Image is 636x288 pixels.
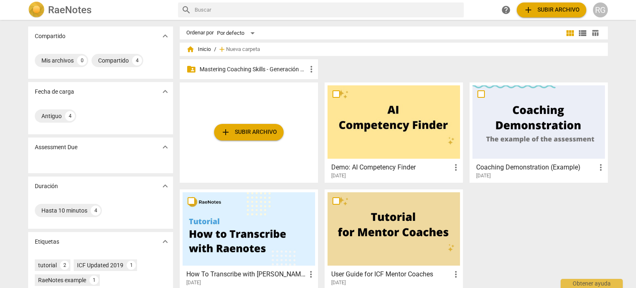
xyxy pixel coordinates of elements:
[127,261,136,270] div: 1
[328,85,460,179] a: Demo: AI Competency Finder[DATE]
[35,87,74,96] p: Fecha de carga
[200,65,306,74] p: Mastering Coaching Skills - Generación 31
[517,2,586,17] button: Subir
[38,261,57,269] div: tutorial
[523,5,533,15] span: add
[160,181,170,191] span: expand_more
[186,64,196,74] span: folder_shared
[181,5,191,15] span: search
[331,172,346,179] span: [DATE]
[578,28,588,38] span: view_list
[77,56,87,65] div: 0
[186,45,195,53] span: home
[160,237,170,247] span: expand_more
[160,31,170,41] span: expand_more
[472,85,605,179] a: Coaching Demonstration (Example)[DATE]
[77,261,123,269] div: ICF Updated 2019
[41,112,62,120] div: Antiguo
[186,279,201,286] span: [DATE]
[221,127,277,137] span: Subir archivo
[160,142,170,152] span: expand_more
[183,192,315,286] a: How To Transcribe with [PERSON_NAME][DATE]
[48,4,92,16] h2: RaeNotes
[214,124,284,140] button: Subir
[35,237,59,246] p: Etiquetas
[28,2,171,18] a: LogoRaeNotes
[565,28,575,38] span: view_module
[214,46,216,53] span: /
[35,182,58,191] p: Duración
[306,64,316,74] span: more_vert
[65,111,75,121] div: 4
[28,2,45,18] img: Logo
[159,85,171,98] button: Mostrar más
[331,162,451,172] h3: Demo: AI Competency Finder
[35,32,65,41] p: Compartido
[217,27,258,40] div: Por defecto
[476,162,596,172] h3: Coaching Demonstration (Example)
[132,56,142,65] div: 4
[331,269,451,279] h3: User Guide for ICF Mentor Coaches
[523,5,580,15] span: Subir archivo
[564,27,576,39] button: Cuadrícula
[160,87,170,97] span: expand_more
[596,162,606,172] span: more_vert
[60,261,69,270] div: 2
[89,276,99,285] div: 1
[561,279,623,288] div: Obtener ayuda
[186,45,211,53] span: Inicio
[41,56,74,65] div: Mis archivos
[41,206,87,215] div: Hasta 10 minutos
[451,269,461,279] span: more_vert
[226,46,260,53] span: Nueva carpeta
[38,276,86,284] div: RaeNotes example
[159,30,171,42] button: Mostrar más
[499,2,513,17] a: Obtener ayuda
[186,30,214,36] div: Ordenar por
[476,172,491,179] span: [DATE]
[159,180,171,192] button: Mostrar más
[221,127,231,137] span: add
[186,269,306,279] h3: How To Transcribe with RaeNotes
[98,56,129,65] div: Compartido
[159,235,171,248] button: Mostrar más
[576,27,589,39] button: Lista
[328,192,460,286] a: User Guide for ICF Mentor Coaches[DATE]
[159,141,171,153] button: Mostrar más
[501,5,511,15] span: help
[35,143,77,152] p: Assessment Due
[218,45,226,53] span: add
[591,29,599,37] span: table_chart
[306,269,316,279] span: more_vert
[331,279,346,286] span: [DATE]
[91,206,101,215] div: 4
[593,2,608,17] button: RG
[589,27,601,39] button: Tabla
[195,3,460,17] input: Buscar
[451,162,461,172] span: more_vert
